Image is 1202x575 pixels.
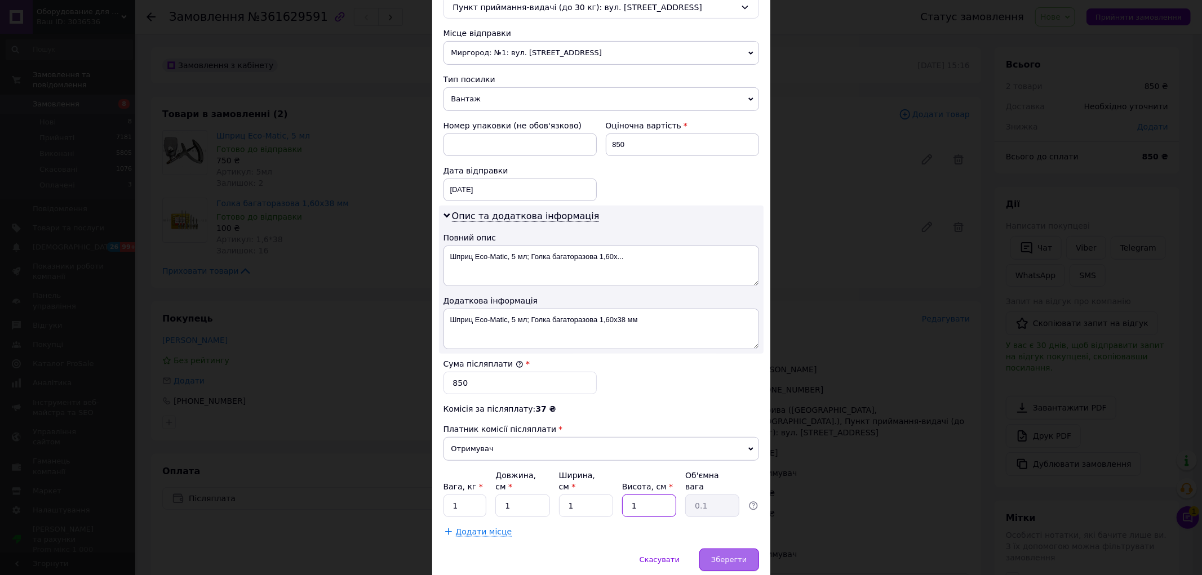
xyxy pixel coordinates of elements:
textarea: Шприц Eco-Matic, 5 мл; Голка багаторазова 1,60х... [443,246,759,286]
span: Платник комісії післяплати [443,425,557,434]
span: Додати місце [456,527,512,537]
span: Зберегти [711,555,747,564]
label: Вага, кг [443,482,483,491]
span: Тип посилки [443,75,495,84]
div: Об'ємна вага [685,470,739,492]
div: Дата відправки [443,165,597,176]
label: Сума післяплати [443,359,524,368]
span: Миргород: №1: вул. [STREET_ADDRESS] [443,41,759,65]
span: Скасувати [640,555,680,564]
div: Номер упаковки (не обов'язково) [443,120,597,131]
div: Повний опис [443,232,759,243]
label: Довжина, см [495,471,536,491]
span: Опис та додаткова інформація [452,211,600,222]
label: Ширина, см [559,471,595,491]
div: Оціночна вартість [606,120,759,131]
div: Додаткова інформація [443,295,759,306]
div: Комісія за післяплату: [443,403,759,414]
span: 37 ₴ [535,404,556,413]
label: Висота, см [622,482,673,491]
span: Отримувач [443,437,759,461]
span: Місце відправки [443,29,512,38]
span: Вантаж [443,87,759,111]
textarea: Шприц Eco-Matic, 5 мл; Голка багаторазова 1,60х38 мм [443,309,759,349]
